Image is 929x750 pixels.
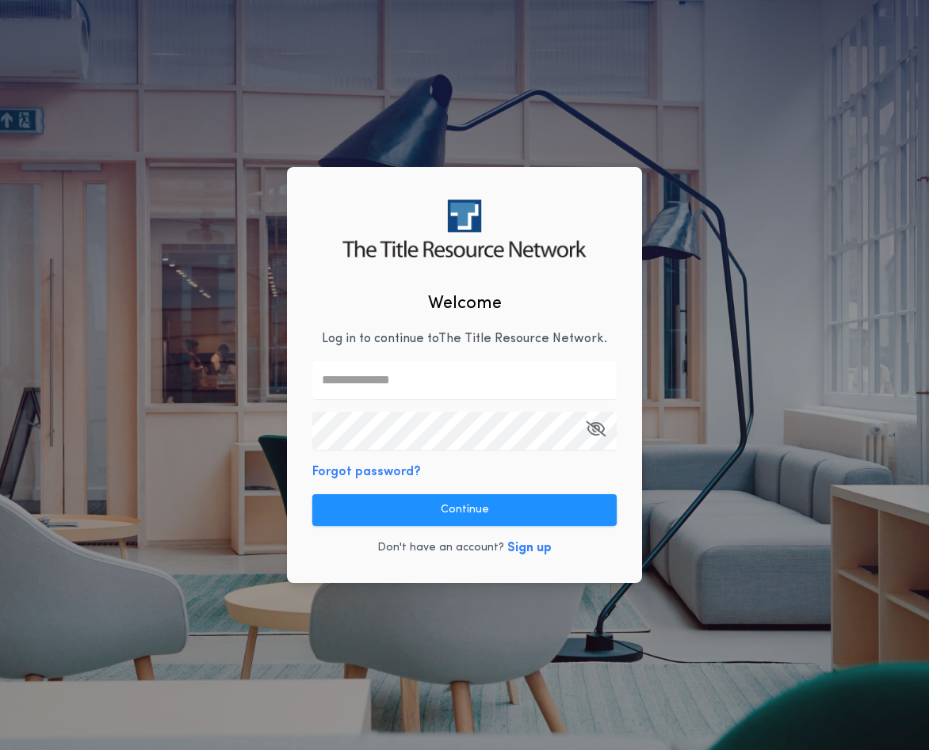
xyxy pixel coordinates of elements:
button: Forgot password? [312,463,421,482]
button: Continue [312,494,617,526]
button: Sign up [507,539,552,558]
h2: Welcome [428,291,502,317]
p: Don't have an account? [377,540,504,556]
p: Log in to continue to The Title Resource Network . [322,329,607,348]
img: logo [342,200,586,257]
